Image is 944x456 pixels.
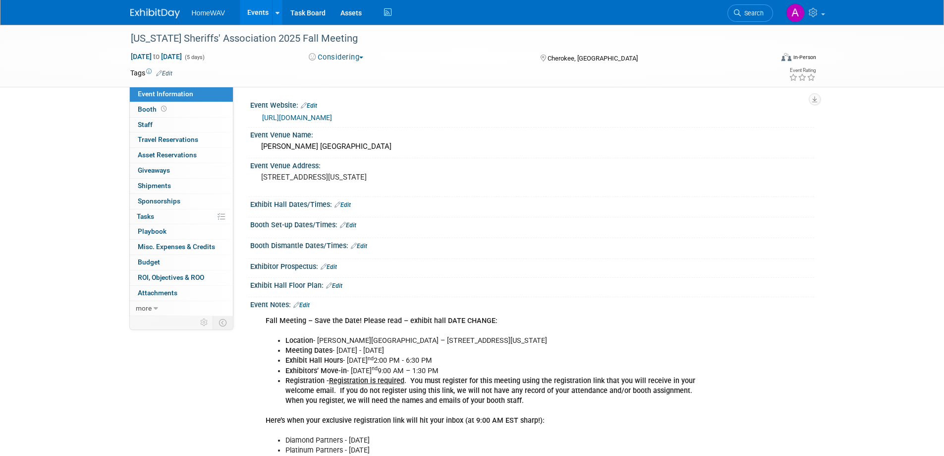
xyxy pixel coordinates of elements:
[258,139,807,154] div: [PERSON_NAME] [GEOGRAPHIC_DATA]
[786,3,805,22] img: Amanda Jasper
[130,87,233,102] a: Event Information
[715,52,817,66] div: Event Format
[138,243,215,251] span: Misc. Expenses & Credits
[250,278,814,291] div: Exhibit Hall Floor Plan:
[136,304,152,312] span: more
[329,377,404,385] u: Registration is required
[250,197,814,210] div: Exhibit Hall Dates/Times:
[741,9,764,17] span: Search
[351,243,367,250] a: Edit
[250,98,814,111] div: Event Website:
[285,367,347,375] b: Exhibitors’ Move-in
[127,30,758,48] div: [US_STATE] Sheriffs' Association 2025 Fall Meeting
[192,9,225,17] span: HomeWAV
[159,105,168,113] span: Booth not reserved yet
[285,356,699,366] li: - [DATE] 2:00 PM - 6:30 PM
[138,121,153,129] span: Staff
[326,282,342,289] a: Edit
[138,90,193,98] span: Event Information
[285,377,695,405] b: Registration - . You must register for this meeting using the registration link that you will rec...
[130,286,233,301] a: Attachments
[130,255,233,270] a: Budget
[250,238,814,251] div: Booth Dismantle Dates/Times:
[727,4,773,22] a: Search
[793,54,816,61] div: In-Person
[305,52,367,63] button: Considering
[368,355,374,362] sup: nd
[130,8,180,18] img: ExhibitDay
[301,102,317,109] a: Edit
[137,212,154,220] span: Tasks
[340,222,356,229] a: Edit
[285,436,699,446] li: Diamond Partners - [DATE]
[156,70,172,77] a: Edit
[334,201,351,208] a: Edit
[130,52,182,61] span: [DATE] [DATE]
[261,173,474,182] pre: [STREET_ADDRESS][US_STATE]
[321,263,337,270] a: Edit
[138,258,160,266] span: Budget
[130,118,233,132] a: Staff
[781,53,791,61] img: Format-Inperson.png
[130,301,233,316] a: more
[262,114,332,122] a: [URL][DOMAIN_NAME]
[250,297,814,310] div: Event Notes:
[138,166,170,174] span: Giveaways
[138,182,171,190] span: Shipments
[285,336,313,345] b: Location
[130,179,233,194] a: Shipments
[138,227,167,235] span: Playbook
[130,194,233,209] a: Sponsorships
[130,224,233,239] a: Playbook
[266,416,545,425] b: Here’s when your exclusive registration link will hit your inbox (at 9:00 AM EST sharp!):
[285,346,333,355] b: Meeting Dates
[130,209,233,224] a: Tasks
[184,54,205,61] span: (5 days)
[213,316,233,329] td: Toggle Event Tabs
[285,346,699,356] li: - [DATE] - [DATE]
[130,148,233,163] a: Asset Reservations
[250,259,814,272] div: Exhibitor Prospectus:
[285,446,699,456] li: Platinum Partners - [DATE]
[196,316,213,329] td: Personalize Event Tab Strip
[138,151,197,159] span: Asset Reservations
[130,102,233,117] a: Booth
[138,135,198,143] span: Travel Reservations
[266,317,498,325] b: Fall Meeting – Save the Date! Please read – exhibit hall DATE CHANGE:
[130,68,172,78] td: Tags
[130,240,233,255] a: Misc. Expenses & Credits
[138,273,204,281] span: ROI, Objectives & ROO
[789,68,816,73] div: Event Rating
[285,356,343,365] b: Exhibit Hall Hours
[138,289,177,297] span: Attachments
[250,158,814,171] div: Event Venue Address:
[138,197,180,205] span: Sponsorships
[372,365,378,372] sup: nd
[250,128,814,140] div: Event Venue Name:
[138,105,168,113] span: Booth
[250,217,814,230] div: Booth Set-up Dates/Times:
[130,270,233,285] a: ROI, Objectives & ROO
[293,302,310,309] a: Edit
[285,336,699,346] li: - [PERSON_NAME][GEOGRAPHIC_DATA] – [STREET_ADDRESS][US_STATE]
[548,55,638,62] span: Cherokee, [GEOGRAPHIC_DATA]
[152,53,161,61] span: to
[130,132,233,147] a: Travel Reservations
[130,163,233,178] a: Giveaways
[285,366,699,376] li: - [DATE] 9:00 AM – 1:30 PM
